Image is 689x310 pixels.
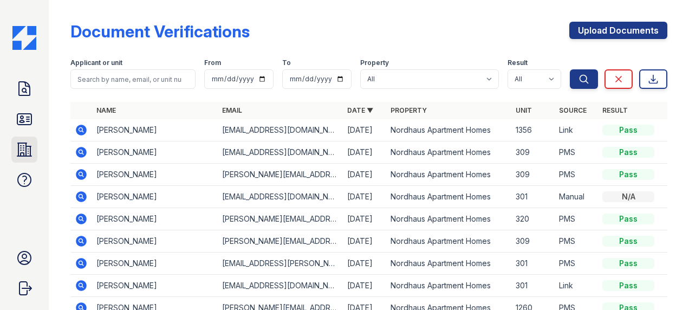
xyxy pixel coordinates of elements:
td: 309 [511,141,555,164]
td: [EMAIL_ADDRESS][DOMAIN_NAME] [218,119,343,141]
label: Property [360,59,389,67]
td: 301 [511,253,555,275]
label: Applicant or unit [70,59,122,67]
td: [DATE] [343,164,386,186]
td: [PERSON_NAME] [92,230,217,253]
a: Source [559,106,587,114]
td: Nordhaus Apartment Homes [386,230,511,253]
td: [PERSON_NAME][EMAIL_ADDRESS][PERSON_NAME][PERSON_NAME][DOMAIN_NAME] [218,164,343,186]
td: 1356 [511,119,555,141]
div: Pass [602,147,654,158]
input: Search by name, email, or unit number [70,69,196,89]
a: Date ▼ [347,106,373,114]
td: Nordhaus Apartment Homes [386,186,511,208]
td: PMS [555,253,598,275]
td: PMS [555,208,598,230]
td: Nordhaus Apartment Homes [386,208,511,230]
td: [EMAIL_ADDRESS][PERSON_NAME][DOMAIN_NAME] [218,253,343,275]
td: [DATE] [343,275,386,297]
td: Nordhaus Apartment Homes [386,141,511,164]
td: [PERSON_NAME] [92,208,217,230]
a: Unit [516,106,532,114]
td: 309 [511,230,555,253]
div: Pass [602,169,654,180]
td: PMS [555,230,598,253]
td: [PERSON_NAME] [92,164,217,186]
label: To [282,59,291,67]
td: PMS [555,141,598,164]
a: Name [96,106,116,114]
a: Upload Documents [569,22,667,39]
td: Nordhaus Apartment Homes [386,275,511,297]
div: Pass [602,258,654,269]
td: [PERSON_NAME] [92,275,217,297]
div: Pass [602,214,654,224]
td: [PERSON_NAME][EMAIL_ADDRESS][PERSON_NAME][PERSON_NAME][DOMAIN_NAME] [218,230,343,253]
td: 320 [511,208,555,230]
label: Result [508,59,528,67]
td: [DATE] [343,119,386,141]
td: [DATE] [343,208,386,230]
td: [DATE] [343,141,386,164]
div: N/A [602,191,654,202]
td: Nordhaus Apartment Homes [386,253,511,275]
td: Link [555,275,598,297]
td: [PERSON_NAME][EMAIL_ADDRESS][PERSON_NAME][PERSON_NAME][DOMAIN_NAME] [218,208,343,230]
td: [EMAIL_ADDRESS][DOMAIN_NAME] [218,186,343,208]
div: Pass [602,280,654,291]
td: [PERSON_NAME] [92,119,217,141]
td: [EMAIL_ADDRESS][DOMAIN_NAME] [218,141,343,164]
td: [PERSON_NAME] [92,141,217,164]
td: PMS [555,164,598,186]
td: [PERSON_NAME] [92,186,217,208]
td: Nordhaus Apartment Homes [386,119,511,141]
img: CE_Icon_Blue-c292c112584629df590d857e76928e9f676e5b41ef8f769ba2f05ee15b207248.png [12,26,36,50]
td: [DATE] [343,230,386,253]
div: Document Verifications [70,22,250,41]
td: Nordhaus Apartment Homes [386,164,511,186]
a: Property [391,106,427,114]
td: [DATE] [343,186,386,208]
td: [PERSON_NAME] [92,253,217,275]
td: [DATE] [343,253,386,275]
td: 309 [511,164,555,186]
td: Link [555,119,598,141]
div: Pass [602,236,654,247]
div: Pass [602,125,654,135]
td: 301 [511,186,555,208]
td: 301 [511,275,555,297]
td: Manual [555,186,598,208]
label: From [204,59,221,67]
td: [EMAIL_ADDRESS][DOMAIN_NAME] [218,275,343,297]
a: Result [602,106,628,114]
a: Email [222,106,242,114]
